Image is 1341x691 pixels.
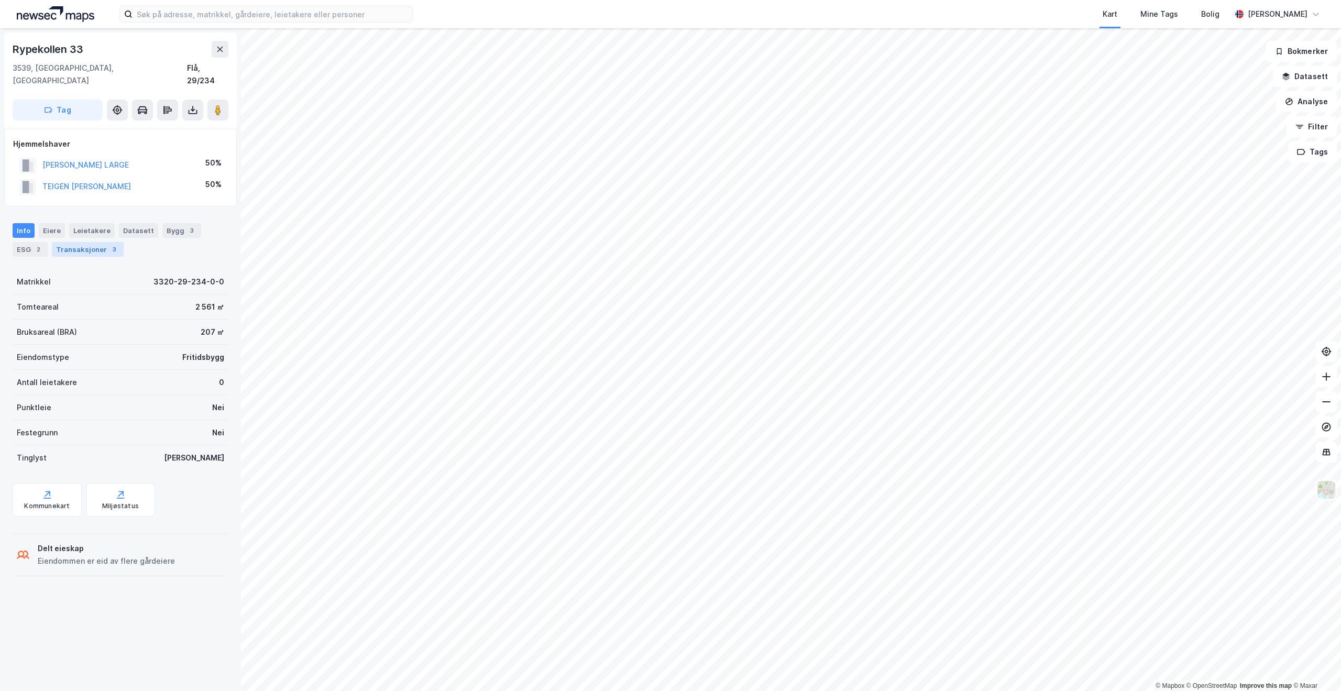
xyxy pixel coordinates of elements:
[1289,641,1341,691] iframe: Chat Widget
[17,276,51,288] div: Matrikkel
[164,452,224,464] div: [PERSON_NAME]
[186,225,197,236] div: 3
[38,542,175,555] div: Delt eieskap
[212,401,224,414] div: Nei
[195,301,224,313] div: 2 561 ㎡
[153,276,224,288] div: 3320-29-234-0-0
[1276,91,1337,112] button: Analyse
[17,426,58,439] div: Festegrunn
[17,301,59,313] div: Tomteareal
[13,138,228,150] div: Hjemmelshaver
[17,401,51,414] div: Punktleie
[17,452,47,464] div: Tinglyst
[52,242,124,257] div: Transaksjoner
[219,376,224,389] div: 0
[13,223,35,238] div: Info
[13,100,103,120] button: Tag
[33,244,43,255] div: 2
[205,157,222,169] div: 50%
[1289,641,1341,691] div: Kontrollprogram for chat
[1103,8,1117,20] div: Kart
[1273,66,1337,87] button: Datasett
[17,376,77,389] div: Antall leietakere
[109,244,119,255] div: 3
[1266,41,1337,62] button: Bokmerker
[187,62,228,87] div: Flå, 29/234
[17,6,94,22] img: logo.a4113a55bc3d86da70a041830d287a7e.svg
[212,426,224,439] div: Nei
[205,178,222,191] div: 50%
[102,502,139,510] div: Miljøstatus
[39,223,65,238] div: Eiere
[13,62,187,87] div: 3539, [GEOGRAPHIC_DATA], [GEOGRAPHIC_DATA]
[13,41,85,58] div: Rypekollen 33
[1240,682,1292,689] a: Improve this map
[182,351,224,364] div: Fritidsbygg
[1288,141,1337,162] button: Tags
[38,555,175,567] div: Eiendommen er eid av flere gårdeiere
[162,223,201,238] div: Bygg
[1287,116,1337,137] button: Filter
[133,6,412,22] input: Søk på adresse, matrikkel, gårdeiere, leietakere eller personer
[24,502,70,510] div: Kommunekart
[69,223,115,238] div: Leietakere
[201,326,224,338] div: 207 ㎡
[13,242,48,257] div: ESG
[119,223,158,238] div: Datasett
[1316,480,1336,500] img: Z
[1248,8,1307,20] div: [PERSON_NAME]
[17,351,69,364] div: Eiendomstype
[1156,682,1184,689] a: Mapbox
[1201,8,1219,20] div: Bolig
[17,326,77,338] div: Bruksareal (BRA)
[1140,8,1178,20] div: Mine Tags
[1186,682,1237,689] a: OpenStreetMap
